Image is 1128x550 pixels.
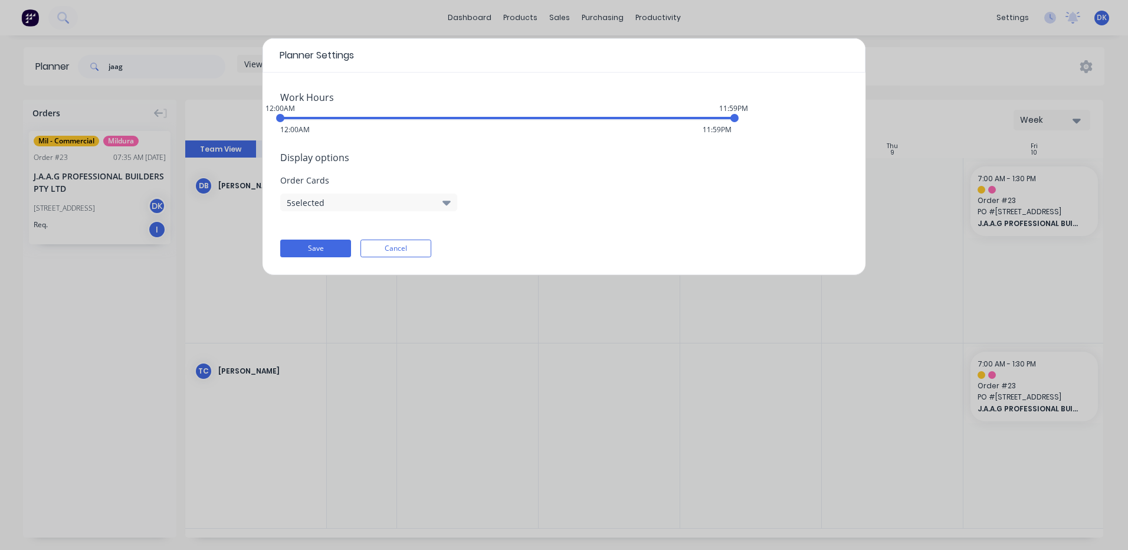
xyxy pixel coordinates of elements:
button: Save [280,240,351,257]
div: 11:59PM [719,103,748,114]
span: Work Hours [280,90,848,104]
span: Display options [280,150,848,165]
span: Order Cards [280,174,848,186]
span: 11:59PM [703,125,732,135]
span: 12:00AM [280,125,310,135]
button: Cancel [360,240,431,257]
span: Planner Settings [280,48,354,63]
div: 12:00AM [265,103,295,114]
button: 5selected [280,194,457,211]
